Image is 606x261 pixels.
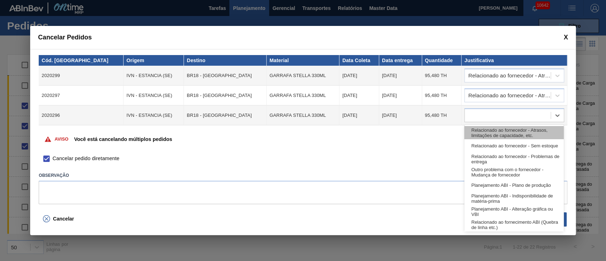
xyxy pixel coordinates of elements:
div: Relacionado ao fornecedor - Problemas de entrega [464,152,564,165]
td: IVN - ESTANCIA (SE) [124,105,184,125]
span: Cancelar pedido diretamente [53,155,119,163]
div: Planejamento ABI - Indisponibilidade de matéria-prima [464,192,564,205]
td: 95,480 TH [422,105,462,125]
span: Cancelar Pedidos [38,34,92,41]
td: GARRAFA STELLA 330ML [267,66,339,86]
th: Data entrega [379,55,422,66]
td: [DATE] [379,66,422,86]
td: IVN - ESTANCIA (SE) [124,66,184,86]
div: Outro problema com o fornecedor - Mudança de fornecedor [464,165,564,179]
td: [DATE] [339,105,379,125]
p: Aviso [55,136,69,142]
td: 2020299 [39,66,124,86]
div: Relacionado ao fornecedor - Atrasos, limitações de capacidade, etc. [464,126,564,139]
button: Cancelar [39,212,78,226]
td: IVN - ESTANCIA (SE) [124,86,184,105]
div: Planejamento ABI - Alteração gráfica ou VBI [464,205,564,218]
p: Você está cancelando múltiplos pedidos [74,136,172,142]
td: BR18 - [GEOGRAPHIC_DATA] [184,86,267,105]
div: Relacionado ao fornecimento ABI (Quebra de linha etc.) [464,218,564,231]
span: Cancelar [53,216,74,222]
th: Destino [184,55,267,66]
td: 2020296 [39,105,124,125]
label: Observação [39,170,567,181]
th: Origem [124,55,184,66]
td: BR18 - [GEOGRAPHIC_DATA] [184,105,267,125]
th: Quantidade [422,55,462,66]
div: Planejamento ABI - Plano de produção [464,179,564,192]
th: Cód. [GEOGRAPHIC_DATA] [39,55,124,66]
div: Relacionado ao fornecedor - Sem estoque [464,139,564,152]
td: GARRAFA STELLA 330ML [267,105,339,125]
div: Relacionado ao fornecedor - Atrasos, limitações de capacidade, etc. [468,73,551,78]
td: [DATE] [339,86,379,105]
th: Data Coleta [339,55,379,66]
th: Justificativa [462,55,567,66]
td: [DATE] [379,86,422,105]
td: 2020297 [39,86,124,105]
td: GARRAFA STELLA 330ML [267,86,339,105]
td: [DATE] [379,105,422,125]
th: Material [267,55,339,66]
td: 95,480 TH [422,86,462,105]
td: [DATE] [339,66,379,86]
td: 95,480 TH [422,66,462,86]
div: Relacionado ao fornecedor - Atrasos, limitações de capacidade, etc. [468,93,551,98]
td: BR18 - [GEOGRAPHIC_DATA] [184,66,267,86]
